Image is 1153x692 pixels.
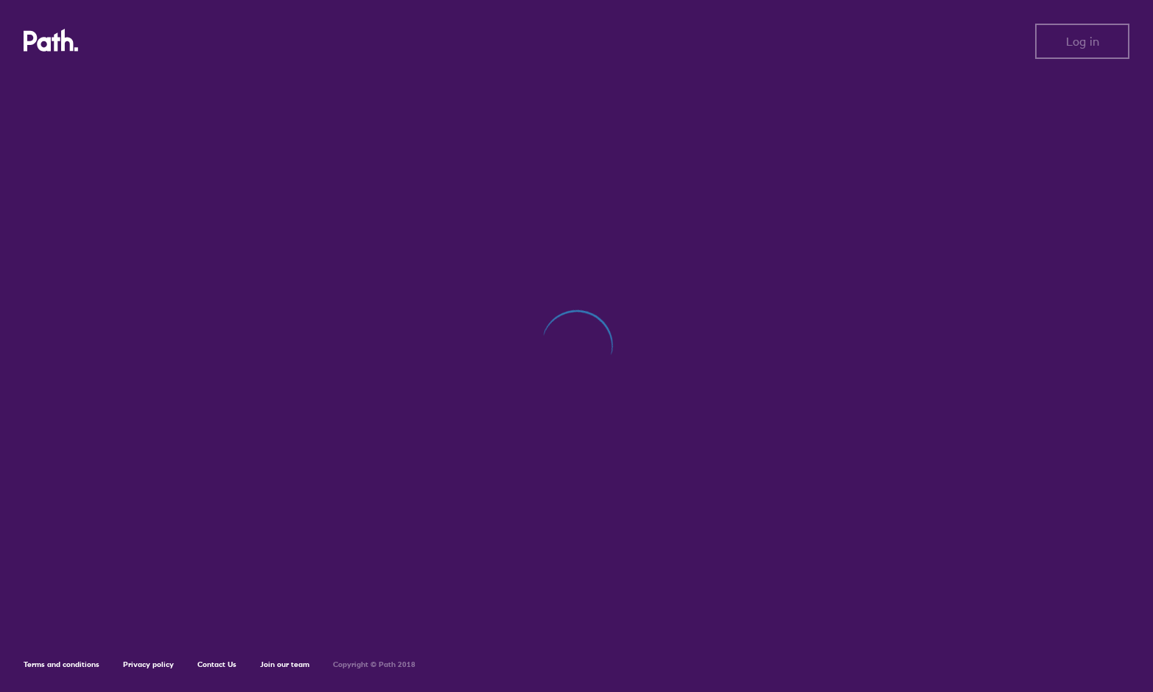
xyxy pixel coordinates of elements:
[260,660,309,669] a: Join our team
[1066,35,1099,48] span: Log in
[1035,24,1129,59] button: Log in
[123,660,174,669] a: Privacy policy
[24,660,99,669] a: Terms and conditions
[333,660,416,669] h6: Copyright © Path 2018
[197,660,236,669] a: Contact Us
